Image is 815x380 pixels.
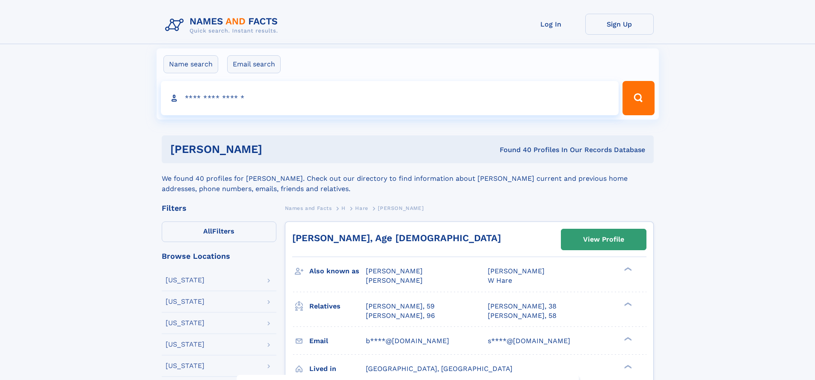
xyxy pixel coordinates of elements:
[585,14,654,35] a: Sign Up
[378,205,424,211] span: [PERSON_NAME]
[622,266,632,272] div: ❯
[309,299,366,314] h3: Relatives
[622,81,654,115] button: Search Button
[355,203,368,213] a: Hare
[166,320,204,326] div: [US_STATE]
[622,336,632,341] div: ❯
[161,81,619,115] input: search input
[366,276,423,284] span: [PERSON_NAME]
[166,277,204,284] div: [US_STATE]
[622,301,632,307] div: ❯
[366,267,423,275] span: [PERSON_NAME]
[583,230,624,249] div: View Profile
[366,311,435,320] a: [PERSON_NAME], 96
[166,298,204,305] div: [US_STATE]
[381,145,645,155] div: Found 40 Profiles In Our Records Database
[170,144,381,155] h1: [PERSON_NAME]
[309,334,366,348] h3: Email
[309,264,366,278] h3: Also known as
[203,227,212,235] span: All
[488,311,557,320] a: [PERSON_NAME], 58
[341,205,346,211] span: H
[366,365,513,373] span: [GEOGRAPHIC_DATA], [GEOGRAPHIC_DATA]
[309,362,366,376] h3: Lived in
[622,364,632,369] div: ❯
[162,163,654,194] div: We found 40 profiles for [PERSON_NAME]. Check out our directory to find information about [PERSON...
[292,233,501,243] a: [PERSON_NAME], Age [DEMOGRAPHIC_DATA]
[488,302,557,311] a: [PERSON_NAME], 38
[355,205,368,211] span: Hare
[285,203,332,213] a: Names and Facts
[166,341,204,348] div: [US_STATE]
[488,276,512,284] span: W Hare
[366,302,435,311] a: [PERSON_NAME], 59
[162,252,276,260] div: Browse Locations
[341,203,346,213] a: H
[227,55,281,73] label: Email search
[561,229,646,250] a: View Profile
[162,221,276,242] label: Filters
[166,362,204,369] div: [US_STATE]
[162,14,285,37] img: Logo Names and Facts
[163,55,218,73] label: Name search
[162,204,276,212] div: Filters
[488,267,545,275] span: [PERSON_NAME]
[517,14,585,35] a: Log In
